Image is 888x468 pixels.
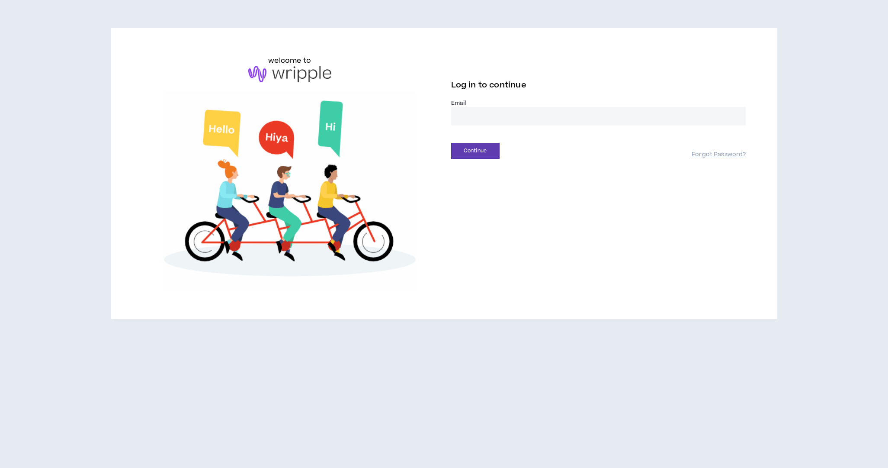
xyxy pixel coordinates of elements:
button: Continue [451,143,500,159]
h6: welcome to [268,55,311,66]
label: Email [451,99,746,107]
img: Welcome to Wripple [142,91,437,292]
img: logo-brand.png [248,66,331,82]
span: Log in to continue [451,80,526,90]
a: Forgot Password? [692,151,746,159]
